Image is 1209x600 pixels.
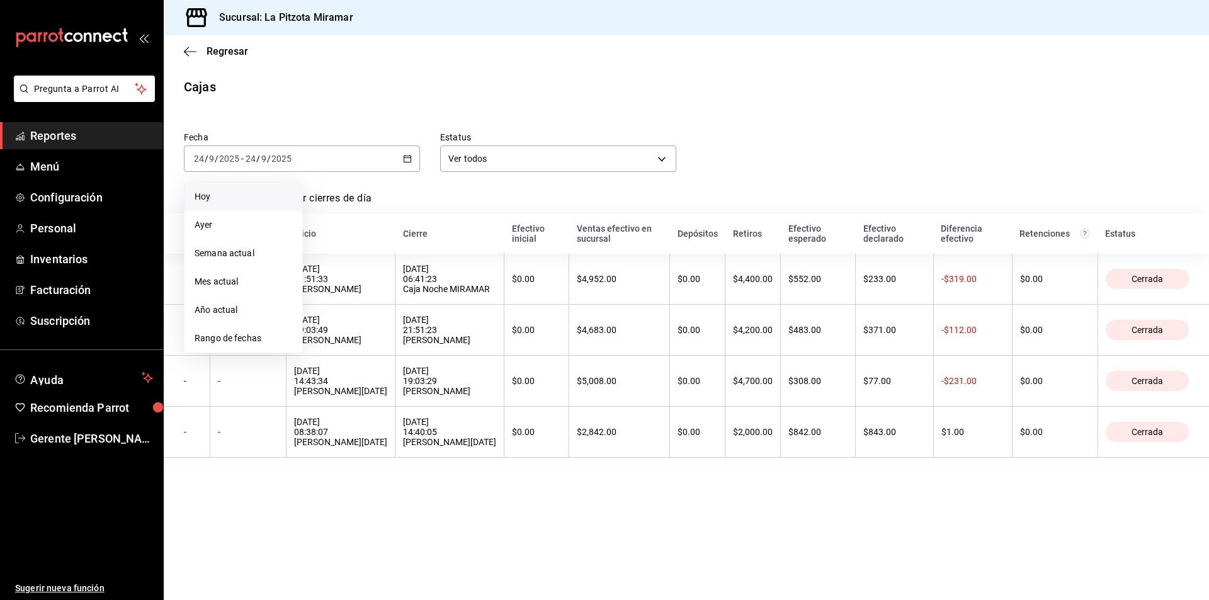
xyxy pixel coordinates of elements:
div: [DATE] 19:03:29 [PERSON_NAME] [403,366,496,396]
span: Hoy [195,190,292,203]
div: - [218,427,279,437]
div: $5,008.00 [577,376,662,386]
div: Inicio [294,229,388,239]
div: -$319.00 [941,274,1004,284]
div: $0.00 [678,376,717,386]
span: Cerrada [1127,427,1168,437]
div: Retiros [733,229,773,239]
button: Pregunta a Parrot AI [14,76,155,102]
div: - [184,427,202,437]
span: Regresar [207,45,248,57]
div: Efectivo esperado [788,224,848,244]
div: $2,842.00 [577,427,662,437]
div: Depósitos [678,229,718,239]
div: $483.00 [788,325,848,335]
a: Pregunta a Parrot AI [9,91,155,105]
button: open_drawer_menu [139,33,149,43]
label: Estatus [440,133,676,142]
input: -- [208,154,215,164]
div: $0.00 [512,325,561,335]
h3: Sucursal: La Pitzota Miramar [209,10,353,25]
div: $0.00 [678,325,717,335]
div: -$231.00 [941,376,1004,386]
input: -- [245,154,256,164]
span: Cerrada [1127,376,1168,386]
span: Rango de fechas [195,332,292,345]
span: Cerrada [1127,325,1168,335]
div: Diferencia efectivo [941,224,1004,244]
span: - [241,154,244,164]
div: $0.00 [1020,376,1090,386]
span: / [267,154,271,164]
div: $1.00 [941,427,1004,437]
svg: Total de retenciones de propinas registradas [1080,229,1090,239]
div: [DATE] 14:40:05 [PERSON_NAME][DATE] [403,417,496,447]
div: $0.00 [512,274,561,284]
div: $4,200.00 [733,325,773,335]
span: / [205,154,208,164]
div: $77.00 [863,376,925,386]
a: Ver cierres de día [291,192,372,213]
div: $4,683.00 [577,325,662,335]
span: Menú [30,158,153,175]
span: Gerente [PERSON_NAME] [30,430,153,447]
input: ---- [271,154,292,164]
span: Facturación [30,281,153,298]
input: ---- [219,154,240,164]
label: Fecha [184,133,420,142]
span: Ayer [195,218,292,232]
span: Sugerir nueva función [15,582,153,595]
span: Cerrada [1127,274,1168,284]
div: Efectivo inicial [512,224,562,244]
span: Reportes [30,127,153,144]
span: Ayuda [30,370,137,385]
div: $0.00 [1020,427,1090,437]
div: $843.00 [863,427,925,437]
div: [DATE] 21:51:23 [PERSON_NAME] [403,315,496,345]
span: Inventarios [30,251,153,268]
div: $0.00 [512,427,561,437]
div: $4,952.00 [577,274,662,284]
div: $4,700.00 [733,376,773,386]
div: $842.00 [788,427,848,437]
span: Suscripción [30,312,153,329]
span: Semana actual [195,247,292,260]
div: $0.00 [678,427,717,437]
span: Pregunta a Parrot AI [34,82,135,96]
span: Configuración [30,189,153,206]
span: Recomienda Parrot [30,399,153,416]
input: -- [261,154,267,164]
div: $552.00 [788,274,848,284]
div: $0.00 [678,274,717,284]
div: - [218,376,279,386]
div: [DATE] 21:51:33 [PERSON_NAME] [294,264,387,294]
input: -- [193,154,205,164]
div: - [184,376,202,386]
button: Regresar [184,45,248,57]
div: $0.00 [512,376,561,386]
div: [DATE] 06:41:23 Caja Noche MIRAMAR [403,264,496,294]
div: Cierre [403,229,497,239]
span: Año actual [195,303,292,317]
div: $2,000.00 [733,427,773,437]
span: Mes actual [195,275,292,288]
div: $0.00 [1020,274,1090,284]
div: $4,400.00 [733,274,773,284]
div: Ver todos [440,145,676,172]
div: $371.00 [863,325,925,335]
span: / [256,154,260,164]
div: -$112.00 [941,325,1004,335]
div: $308.00 [788,376,848,386]
div: Estatus [1105,229,1189,239]
div: Ventas efectivo en sucursal [577,224,662,244]
div: [DATE] 14:43:34 [PERSON_NAME][DATE] [294,366,387,396]
div: Efectivo declarado [863,224,926,244]
div: $0.00 [1020,325,1090,335]
div: $233.00 [863,274,925,284]
span: / [215,154,219,164]
div: [DATE] 08:38:07 [PERSON_NAME][DATE] [294,417,387,447]
div: Retenciones [1019,229,1090,239]
span: Personal [30,220,153,237]
div: Cajas [184,77,216,96]
div: [DATE] 19:03:49 [PERSON_NAME] [294,315,387,345]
